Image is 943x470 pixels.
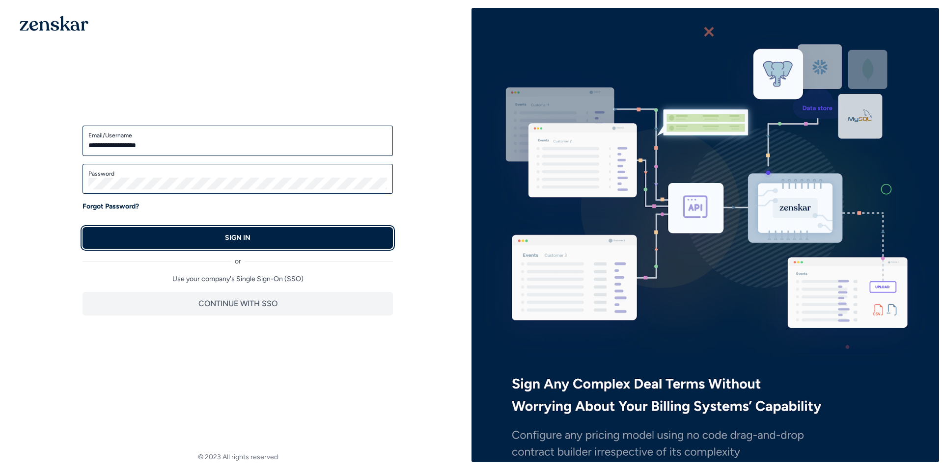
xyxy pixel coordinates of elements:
[83,202,139,211] a: Forgot Password?
[83,227,393,249] button: SIGN IN
[4,452,471,462] footer: © 2023 All rights reserved
[20,16,88,31] img: 1OGAJ2xQqyY4LXKgY66KYq0eOWRCkrZdAb3gUhuVAqdWPZE9SRJmCz+oDMSn4zDLXe31Ii730ItAGKgCKgCCgCikA4Av8PJUP...
[225,233,250,243] p: SIGN IN
[88,131,387,139] label: Email/Username
[83,292,393,315] button: CONTINUE WITH SSO
[83,274,393,284] p: Use your company's Single Sign-On (SSO)
[83,249,393,266] div: or
[88,170,387,178] label: Password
